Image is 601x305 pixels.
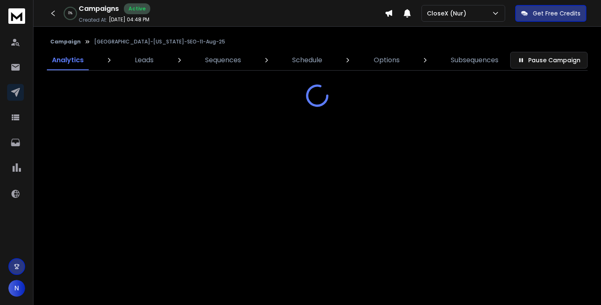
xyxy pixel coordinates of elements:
p: 0 % [68,11,72,16]
img: logo [8,8,25,24]
button: N [8,280,25,297]
a: Analytics [47,50,89,70]
p: Get Free Credits [533,9,580,18]
div: Active [124,3,150,14]
p: Subsequences [451,55,498,65]
button: Campaign [50,38,81,45]
a: Schedule [287,50,327,70]
p: Created At: [79,17,107,23]
a: Options [369,50,405,70]
button: Pause Campaign [510,52,588,69]
p: Analytics [52,55,84,65]
p: [DATE] 04:48 PM [109,16,149,23]
button: Get Free Credits [515,5,586,22]
p: Options [374,55,400,65]
a: Subsequences [446,50,503,70]
p: Leads [135,55,154,65]
a: Sequences [200,50,246,70]
p: [GEOGRAPHIC_DATA]-[US_STATE]-SEO-11-Aug-25 [94,38,225,45]
p: Sequences [205,55,241,65]
a: Leads [130,50,159,70]
p: Schedule [292,55,322,65]
h1: Campaigns [79,4,119,14]
p: CloseX (Nur) [427,9,470,18]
